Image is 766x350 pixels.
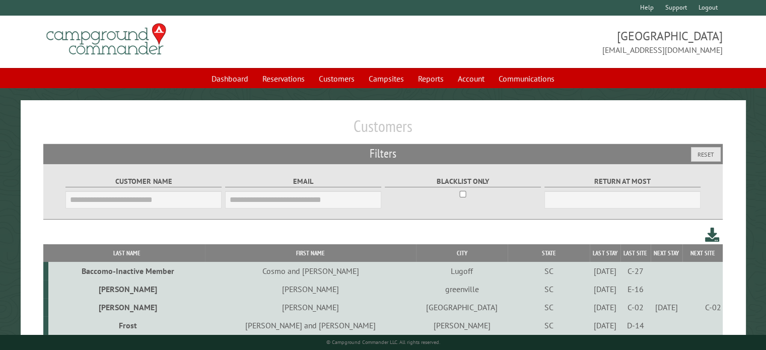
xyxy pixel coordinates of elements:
td: [PERSON_NAME] [205,298,416,316]
a: Campsites [363,69,410,88]
a: Reports [412,69,450,88]
a: Account [452,69,491,88]
div: [DATE] [591,266,619,276]
td: SC [508,262,590,280]
td: [PERSON_NAME] [48,298,205,316]
td: D-14 [620,316,651,334]
h1: Customers [43,116,723,144]
label: Email [225,176,382,187]
td: Baccomo-Inactive Member [48,262,205,280]
td: SC [508,298,590,316]
td: C-02 [682,298,723,316]
a: Communications [493,69,561,88]
a: Customers [313,69,361,88]
td: [PERSON_NAME] and [PERSON_NAME] [205,316,416,334]
th: State [508,244,590,262]
small: © Campground Commander LLC. All rights reserved. [326,339,440,345]
th: Next Stay [651,244,682,262]
div: [DATE] [591,284,619,294]
td: C-27 [620,262,651,280]
label: Blacklist only [385,176,541,187]
div: [DATE] [652,302,681,312]
span: [GEOGRAPHIC_DATA] [EMAIL_ADDRESS][DOMAIN_NAME] [383,28,723,56]
td: C-02 [620,298,651,316]
td: SC [508,280,590,298]
td: Frost [48,316,205,334]
th: Last Name [48,244,205,262]
div: [DATE] [591,320,619,330]
a: Dashboard [205,69,254,88]
td: [PERSON_NAME] [205,280,416,298]
td: [PERSON_NAME] [416,316,508,334]
label: Return at most [544,176,701,187]
a: Download this customer list (.csv) [705,226,720,244]
td: greenville [416,280,508,298]
th: First Name [205,244,416,262]
td: Lugoff [416,262,508,280]
th: Last Stay [590,244,620,262]
td: E-16 [620,280,651,298]
div: [DATE] [591,302,619,312]
td: [GEOGRAPHIC_DATA] [416,298,508,316]
td: SC [508,316,590,334]
h2: Filters [43,144,723,163]
button: Reset [691,147,721,162]
label: Customer Name [65,176,222,187]
img: Campground Commander [43,20,169,59]
th: City [416,244,508,262]
th: Next Site [682,244,723,262]
td: Cosmo and [PERSON_NAME] [205,262,416,280]
th: Last Site [620,244,651,262]
td: [PERSON_NAME] [48,280,205,298]
a: Reservations [256,69,311,88]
